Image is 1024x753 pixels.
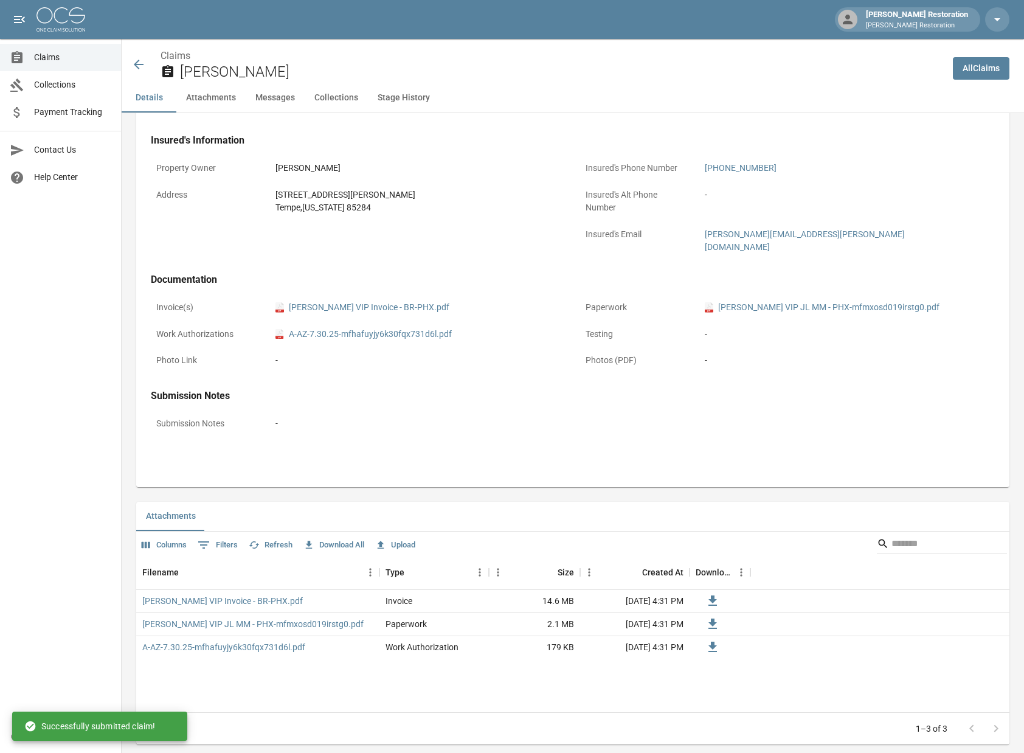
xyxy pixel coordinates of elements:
a: [PERSON_NAME][EMAIL_ADDRESS][PERSON_NAME][DOMAIN_NAME] [705,229,905,252]
button: Menu [489,563,507,581]
div: Size [558,555,574,589]
div: [DATE] 4:31 PM [580,613,690,636]
span: Help Center [34,171,111,184]
div: 14.6 MB [489,590,580,613]
div: Created At [580,555,690,589]
p: Work Authorizations [151,322,260,346]
a: [PERSON_NAME] VIP JL MM - PHX-mfmxosd019irstg0.pdf [142,618,364,630]
div: - [705,328,989,341]
div: anchor tabs [122,83,1024,113]
a: AllClaims [953,57,1009,80]
div: [DATE] 4:31 PM [580,636,690,659]
div: [PERSON_NAME] [275,162,341,175]
div: [STREET_ADDRESS][PERSON_NAME] [275,189,415,201]
div: Search [877,534,1007,556]
div: Filename [142,555,179,589]
div: Tempe , [US_STATE] 85284 [275,201,415,214]
div: Created At [642,555,683,589]
p: Submission Notes [151,412,260,435]
button: Download All [300,536,367,555]
div: Successfully submitted claim! [24,715,155,737]
p: Insured's Alt Phone Number [580,183,690,220]
div: - [275,417,278,430]
h4: Documentation [151,274,995,286]
div: - [705,189,707,201]
div: 2.1 MB [489,613,580,636]
div: Download [696,555,732,589]
div: Type [379,555,489,589]
p: 1–3 of 3 [916,723,947,735]
a: [PHONE_NUMBER] [705,163,777,173]
div: Paperwork [386,618,427,630]
span: Collections [34,78,111,91]
span: Claims [34,51,111,64]
a: [PERSON_NAME] VIP Invoice - BR-PHX.pdf [142,595,303,607]
h2: [PERSON_NAME] [180,63,943,81]
button: Collections [305,83,368,113]
button: Messages [246,83,305,113]
button: Select columns [139,536,190,555]
button: Menu [471,563,489,581]
h4: Submission Notes [151,390,995,402]
button: Attachments [176,83,246,113]
button: Details [122,83,176,113]
div: - [705,354,989,367]
a: pdfA-AZ-7.30.25-mfhafuyjy6k30fqx731d6l.pdf [275,328,452,341]
p: Photos (PDF) [580,349,690,372]
div: - [275,354,278,367]
button: Attachments [136,502,206,531]
a: Claims [161,50,190,61]
p: Address [151,183,260,207]
div: © 2025 One Claim Solution [11,730,110,743]
a: pdf[PERSON_NAME] VIP Invoice - BR-PHX.pdf [275,301,449,314]
p: Invoice(s) [151,296,260,319]
p: Property Owner [151,156,260,180]
nav: breadcrumb [161,49,943,63]
button: Stage History [368,83,440,113]
p: Paperwork [580,296,690,319]
div: 179 KB [489,636,580,659]
img: ocs-logo-white-transparent.png [36,7,85,32]
p: Photo Link [151,349,260,372]
p: [PERSON_NAME] Restoration [866,21,968,31]
div: Invoice [386,595,412,607]
button: Menu [732,563,750,581]
span: Payment Tracking [34,106,111,119]
p: Insured's Phone Number [580,156,690,180]
a: pdf[PERSON_NAME] VIP JL MM - PHX-mfmxosd019irstg0.pdf [705,301,939,314]
div: Type [386,555,404,589]
a: A-AZ-7.30.25-mfhafuyjy6k30fqx731d6l.pdf [142,641,305,653]
div: Filename [136,555,379,589]
button: open drawer [7,7,32,32]
button: Menu [580,563,598,581]
p: Insured's Email [580,223,690,246]
div: Work Authorization [386,641,458,653]
button: Menu [361,563,379,581]
div: [DATE] 4:31 PM [580,590,690,613]
span: Contact Us [34,144,111,156]
div: [PERSON_NAME] Restoration [861,9,973,30]
button: Refresh [246,536,296,555]
p: Testing [580,322,690,346]
div: Download [690,555,750,589]
h4: Insured's Information [151,134,995,147]
button: Upload [372,536,418,555]
button: Show filters [195,535,241,555]
div: related-list tabs [136,502,1009,531]
div: Size [489,555,580,589]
